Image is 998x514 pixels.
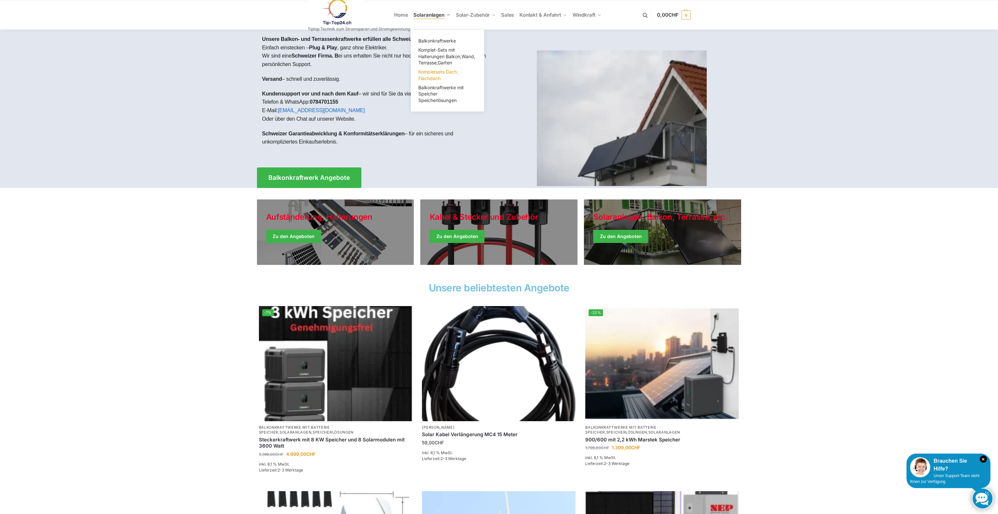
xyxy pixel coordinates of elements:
[262,76,282,82] strong: Versand
[418,47,475,65] span: Komplet-Sets mit Halterungen Balkon,Wand, Terrasse,Garten
[668,12,679,18] span: CHF
[585,306,739,421] img: Home 7
[657,5,690,25] a: 0,00CHF 0
[259,306,412,421] img: Home 5
[259,425,412,435] p: , ,
[657,12,678,18] span: 0,00
[584,199,741,265] a: Winter Jackets
[415,67,480,83] a: Kompletsets Dach, Flachdach
[286,451,316,457] bdi: 4.999,00
[648,430,680,435] a: Solaranlagen
[980,455,987,463] i: Schließen
[585,461,629,466] span: Lieferzeit:
[422,440,444,445] bdi: 59,00
[262,131,405,136] strong: Schweizer Garantieabwicklung & Konformitätserklärungen
[418,85,464,103] span: Balkonkraftwerke mit Speicher Speicherlösungen
[257,199,414,265] a: Holiday Style
[262,91,358,96] strong: Kundensupport vor und nach dem Kauf
[585,445,609,450] bdi: 1.799,00
[681,10,691,20] span: 0
[418,69,458,81] span: Kompletsets Dach, Flachdach
[570,0,604,30] a: Windkraft
[262,36,450,42] strong: Unsere Balkon- und Terrassenkraftwerke erfüllen alle Schweizer Vorschriften.
[280,430,311,435] a: Solaranlagen
[585,306,739,421] a: -22%Balkonkraftwerk mit Marstek Speicher
[262,75,494,83] p: – schnell und zuverlässig.
[456,12,490,18] span: Solar-Zubehör
[308,27,410,31] p: Tiptop Technik zum Stromsparen und Stromgewinnung
[259,461,412,467] p: inkl. 8,1 % MwSt.
[422,450,575,456] p: inkl. 8,1 % MwSt.
[413,12,445,18] span: Solaranlagen
[585,437,739,443] a: 900/600 mit 2,2 kWh Marstek Speicher
[262,52,494,68] p: Wir sind eine ei uns erhalten Sie nicht nur hochwertige Produkte, sondern auch persönlichen Support.
[420,199,577,265] a: Holiday Style
[910,457,930,477] img: Customer service
[519,12,561,18] span: Kontakt & Anfahrt
[910,473,979,484] span: Unser Support-Team steht Ihnen zur Verfügung
[606,430,647,435] a: Speicherlösungen
[910,457,987,473] div: Brauchen Sie Hilfe?
[453,0,498,30] a: Solar-Zubehör
[257,167,361,188] a: Balkonkraftwerk Angebote
[422,425,454,430] a: [PERSON_NAME]
[313,430,354,435] a: Speicherlösungen
[262,90,494,123] p: – wir sind für Sie da via: Telefon & WhatsApp: E-Mail: Oder über den Chat auf unserer Website.
[310,99,338,105] strong: 0784701155
[498,0,517,30] a: Sales
[268,175,350,181] span: Balkonkraftwerk Angebote
[259,452,283,457] bdi: 5.399,00
[278,468,303,472] span: 2-3 Werktage
[631,445,640,450] span: CHF
[415,36,480,45] a: Balkonkraftwerke
[422,306,575,421] img: Home 6
[418,38,456,43] span: Balkonkraftwerke
[501,12,514,18] span: Sales
[309,45,337,50] strong: Plug & Play
[259,468,303,472] span: Lieferzeit:
[441,456,466,461] span: 2-3 Werktage
[604,461,629,466] span: 2-3 Werktage
[585,425,656,435] a: Balkonkraftwerke mit Batterie Speicher
[259,425,330,435] a: Balkonkraftwerke mit Batterie Speicher
[262,129,494,146] p: – für ein sicheres und unkompliziertes Einkaufserlebnis.
[585,425,739,435] p: , ,
[275,452,283,457] span: CHF
[612,445,640,450] bdi: 1.399,00
[257,30,499,158] div: Einfach einstecken – , ganz ohne Elektriker.
[306,451,316,457] span: CHF
[259,437,412,449] a: Steckerkraftwerk mit 8 KW Speicher und 8 Solarmodulen mit 3600 Watt
[415,45,480,67] a: Komplet-Sets mit Halterungen Balkon,Wand, Terrasse,Garten
[435,440,444,445] span: CHF
[517,0,570,30] a: Kontakt & Anfahrt
[422,431,575,438] a: Solar Kabel Verlängerung MC4 15 Meter
[415,83,480,105] a: Balkonkraftwerke mit Speicher Speicherlösungen
[259,306,412,421] a: -7%Steckerkraftwerk mit 8 KW Speicher und 8 Solarmodulen mit 3600 Watt
[411,0,453,30] a: Solaranlagen
[585,455,739,461] p: inkl. 8,1 % MwSt.
[601,445,609,450] span: CHF
[278,108,365,113] a: [EMAIL_ADDRESS][DOMAIN_NAME]
[422,306,575,421] a: Solar-Verlängerungskabel
[537,50,707,186] img: Home 1
[257,283,741,293] h2: Unsere beliebtesten Angebote
[572,12,595,18] span: Windkraft
[422,456,466,461] span: Lieferzeit:
[291,53,338,59] strong: Schweizer Firma. B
